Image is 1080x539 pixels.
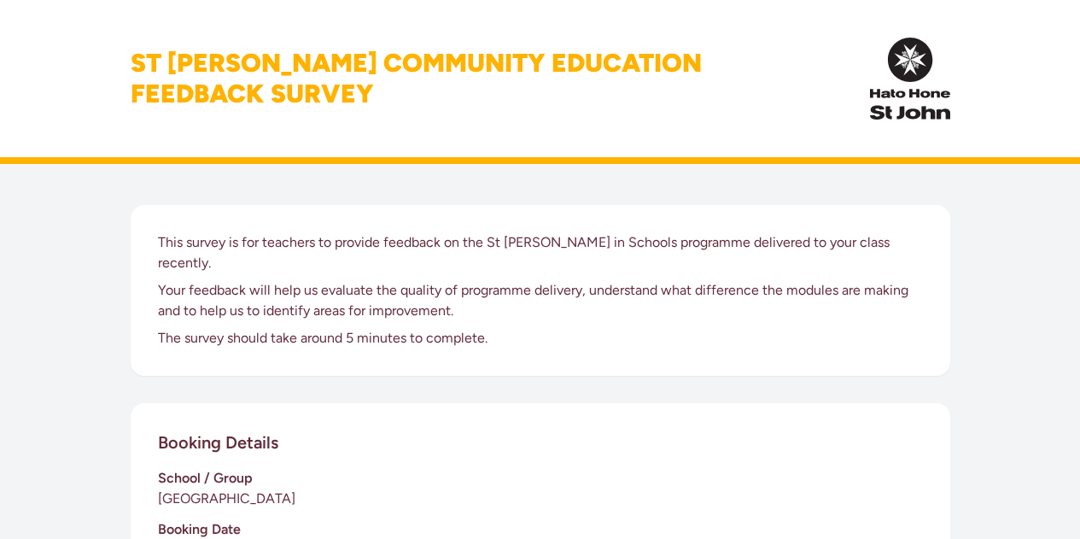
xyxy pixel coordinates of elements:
[158,280,923,321] p: Your feedback will help us evaluate the quality of programme delivery, understand what difference...
[158,431,278,454] h2: Booking Details
[870,38,949,120] img: InPulse
[131,48,702,109] h1: St [PERSON_NAME] Community Education Feedback Survey
[158,328,923,349] p: The survey should take around 5 minutes to complete.
[158,489,923,509] p: [GEOGRAPHIC_DATA]
[158,232,923,273] p: This survey is for teachers to provide feedback on the St [PERSON_NAME] in Schools programme deli...
[158,468,923,489] h3: School / Group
